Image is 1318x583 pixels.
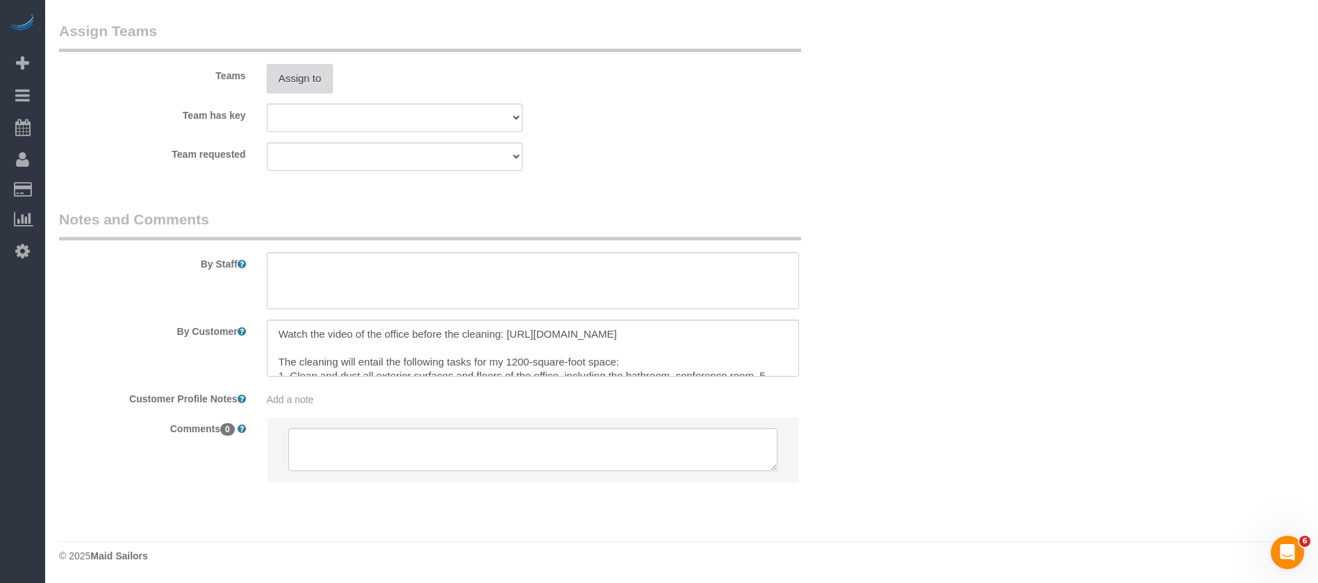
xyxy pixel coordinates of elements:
[8,14,36,33] img: Automaid Logo
[59,549,1304,563] div: © 2025
[267,64,333,93] button: Assign to
[49,64,256,83] label: Teams
[59,209,801,240] legend: Notes and Comments
[49,387,256,406] label: Customer Profile Notes
[267,394,314,405] span: Add a note
[49,320,256,338] label: By Customer
[49,252,256,271] label: By Staff
[49,417,256,436] label: Comments
[220,423,235,436] span: 0
[49,142,256,161] label: Team requested
[49,104,256,122] label: Team has key
[59,21,801,52] legend: Assign Teams
[90,550,147,561] strong: Maid Sailors
[1271,536,1304,569] iframe: Intercom live chat
[1299,536,1310,547] span: 6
